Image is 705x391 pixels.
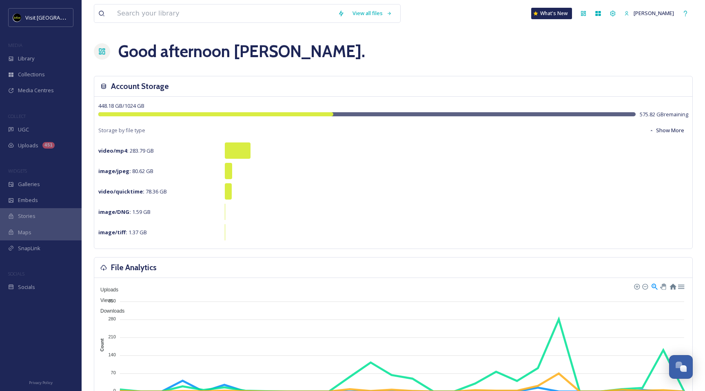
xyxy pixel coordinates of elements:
[18,244,40,252] span: SnapLink
[29,377,53,387] a: Privacy Policy
[669,282,676,289] div: Reset Zoom
[100,338,104,351] text: Count
[18,126,29,133] span: UGC
[98,229,147,236] span: 1.37 GB
[18,71,45,78] span: Collections
[94,308,124,314] span: Downloads
[98,188,144,195] strong: video/quicktime :
[634,9,674,17] span: [PERSON_NAME]
[18,180,40,188] span: Galleries
[113,4,334,22] input: Search your library
[18,142,38,149] span: Uploads
[8,271,24,277] span: SOCIALS
[111,370,116,375] tspan: 70
[98,188,167,195] span: 78.36 GB
[98,208,151,215] span: 1.59 GB
[18,55,34,62] span: Library
[531,8,572,19] a: What's New
[18,196,38,204] span: Embeds
[98,147,154,154] span: 283.79 GB
[620,5,678,21] a: [PERSON_NAME]
[642,283,647,289] div: Zoom Out
[109,316,116,321] tspan: 280
[98,167,153,175] span: 80.62 GB
[640,111,688,118] span: 575.82 GB remaining
[98,167,131,175] strong: image/jpeg :
[98,127,145,134] span: Storage by file type
[109,298,116,303] tspan: 350
[98,147,129,154] strong: video/mp4 :
[8,113,26,119] span: COLLECT
[111,262,157,273] h3: File Analytics
[42,142,55,149] div: 451
[25,13,89,21] span: Visit [GEOGRAPHIC_DATA]
[645,122,688,138] button: Show More
[348,5,396,21] a: View all files
[109,334,116,339] tspan: 210
[8,42,22,48] span: MEDIA
[677,282,684,289] div: Menu
[18,229,31,236] span: Maps
[651,282,658,289] div: Selection Zoom
[118,39,365,64] h1: Good afternoon [PERSON_NAME] .
[94,287,118,293] span: Uploads
[109,352,116,357] tspan: 140
[98,102,144,109] span: 448.18 GB / 1024 GB
[98,229,127,236] strong: image/tiff :
[18,212,35,220] span: Stories
[8,168,27,174] span: WIDGETS
[669,355,693,379] button: Open Chat
[18,283,35,291] span: Socials
[660,284,665,289] div: Panning
[111,80,169,92] h3: Account Storage
[94,298,113,303] span: Views
[29,380,53,385] span: Privacy Policy
[634,283,639,289] div: Zoom In
[98,208,131,215] strong: image/DNG :
[18,87,54,94] span: Media Centres
[13,13,21,22] img: VISIT%20DETROIT%20LOGO%20-%20BLACK%20BACKGROUND.png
